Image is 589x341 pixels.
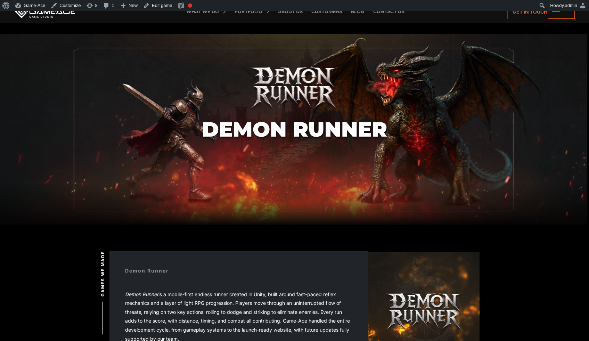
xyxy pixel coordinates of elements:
[188,3,192,8] div: Focus keyphrase not set
[507,4,575,19] a: Get in touch
[100,251,106,296] span: Games we made
[202,118,387,141] h1: Demon Runner
[565,3,577,8] span: admin
[125,291,158,297] em: Demon Runner
[125,267,169,274] div: Demon Runner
